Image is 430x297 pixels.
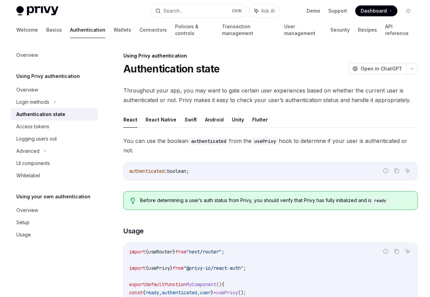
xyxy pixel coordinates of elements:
[11,229,98,241] a: Usage
[165,168,167,174] span: :
[16,110,65,118] div: Authentication state
[173,265,184,271] span: from
[16,72,80,80] h5: Using Privy authentication
[355,5,397,16] a: Dashboard
[381,247,390,256] button: Report incorrect code
[129,168,165,174] span: authenticated
[385,22,414,38] a: API reference
[197,290,200,296] span: ,
[358,22,377,38] a: Recipes
[140,197,411,204] span: Before determining a user’s auth status from Privy, you should verify that Privy has fully initia...
[232,112,244,128] button: Unity
[16,6,58,16] img: light logo
[403,5,414,16] button: Toggle dark mode
[16,159,50,167] div: UI components
[11,133,98,145] a: Logging users out
[186,281,216,287] span: MyComponent
[205,112,224,128] button: Android
[123,52,418,59] div: Using Privy authentication
[16,86,38,94] div: Overview
[143,290,145,296] span: {
[403,166,412,175] button: Ask AI
[11,120,98,133] a: Access tokens
[250,5,279,17] button: Ask AI
[145,265,148,271] span: {
[222,281,224,287] span: {
[403,247,412,256] button: Ask AI
[392,247,401,256] button: Copy the contents from the code block
[243,265,246,271] span: ;
[222,22,276,38] a: Transaction management
[165,281,186,287] span: function
[173,249,175,255] span: }
[123,226,144,236] span: Usage
[186,249,222,255] span: "next/router"
[175,22,214,38] a: Policies & controls
[16,193,90,201] h5: Using your own authentication
[185,112,197,128] button: Swift
[213,290,216,296] span: =
[131,198,135,204] svg: Tip
[167,168,186,174] span: boolean
[11,216,98,229] a: Setup
[381,166,390,175] button: Report incorrect code
[361,65,402,72] span: Open in ChatGPT
[164,7,183,15] div: Search...
[16,206,38,214] div: Overview
[16,171,40,180] div: Whitelabel
[123,136,418,155] span: You can use the boolean from the hook to determine if your user is authenticated or not.
[129,249,145,255] span: import
[328,7,347,14] a: Support
[145,112,176,128] button: React Native
[148,249,173,255] span: useRouter
[392,166,401,175] button: Copy the contents from the code block
[114,22,131,38] a: Wallets
[16,147,39,155] div: Advanced
[238,290,246,296] span: ();
[330,22,350,38] a: Security
[186,168,189,174] span: ;
[139,22,167,38] a: Connectors
[252,112,268,128] button: Flutter
[145,281,165,287] span: default
[16,22,38,38] a: Welcome
[11,108,98,120] a: Authentication state
[261,7,275,14] span: Ask AI
[159,290,162,296] span: ,
[222,249,224,255] span: ;
[188,137,229,145] code: authenticated
[145,249,148,255] span: {
[123,86,418,105] span: Throughout your app, you may want to gate certain user experiences based on whether the current u...
[200,290,211,296] span: user
[11,204,98,216] a: Overview
[16,51,38,59] div: Overview
[175,249,186,255] span: from
[170,265,173,271] span: }
[216,281,222,287] span: ()
[129,281,145,287] span: export
[16,98,49,106] div: Login methods
[11,169,98,182] a: Whitelabel
[184,265,243,271] span: "@privy-io/react-auth"
[16,122,49,131] div: Access tokens
[16,218,30,227] div: Setup
[16,231,31,239] div: Usage
[11,49,98,61] a: Overview
[46,22,62,38] a: Basics
[284,22,323,38] a: User management
[211,290,213,296] span: }
[361,7,387,14] span: Dashboard
[16,135,57,143] div: Logging users out
[252,137,279,145] code: usePrivy
[232,8,242,14] span: Ctrl K
[145,290,159,296] span: ready
[162,290,197,296] span: authenticated
[123,63,220,75] h1: Authentication state
[11,84,98,96] a: Overview
[70,22,105,38] a: Authentication
[372,197,389,204] code: ready
[123,112,137,128] button: React
[129,290,143,296] span: const
[216,290,238,296] span: usePrivy
[148,265,170,271] span: usePrivy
